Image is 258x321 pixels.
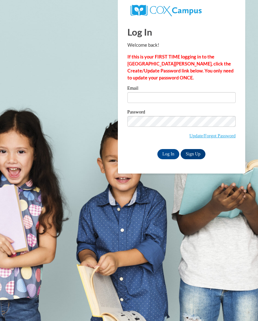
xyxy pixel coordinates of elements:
label: Email [127,86,236,92]
a: Sign Up [181,149,205,159]
img: COX Campus [131,5,202,16]
input: Log In [157,149,180,159]
p: Welcome back! [127,42,236,49]
h1: Log In [127,25,236,38]
a: Update/Forgot Password [189,133,235,138]
a: COX Campus [131,7,202,13]
strong: If this is your FIRST TIME logging in to the [GEOGRAPHIC_DATA][PERSON_NAME], click the Create/Upd... [127,54,233,80]
label: Password [127,110,236,116]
